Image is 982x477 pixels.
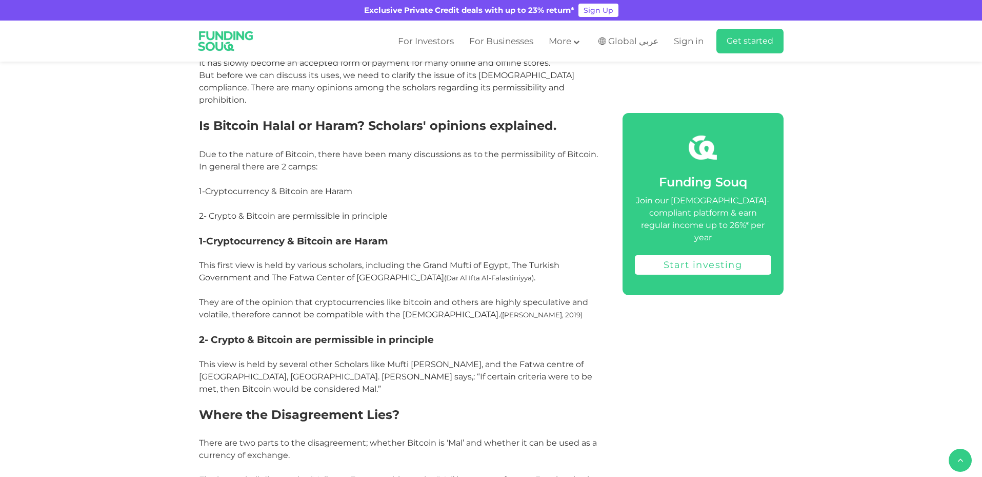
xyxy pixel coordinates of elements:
span: This first view is held by various scholars, including the Grand Mufti of Egypt, The Turkish Gove... [199,260,588,319]
span: This view is held by several other Scholars like Mufti [PERSON_NAME], and the Fatwa centre of [GE... [199,359,592,394]
span: Sign in [674,36,704,46]
img: SA Flag [598,37,606,45]
span: Funding Souq [659,175,747,189]
span: Cryptocurrency & Bitcoin are Haram [206,235,388,247]
span: Is Bitcoin Halal or Haram? Scholars' opinions explained. [199,118,556,133]
button: back [949,449,972,472]
a: Sign in [671,33,704,50]
span: There are two parts to the disagreement; whether Bitcoin is ‘Mal’ and whether it can be used as a... [199,438,597,460]
a: For Investors [395,33,456,50]
div: Join our [DEMOGRAPHIC_DATA]-compliant platform & earn regular income up to 26%* per year [635,195,771,244]
div: Exclusive Private Credit deals with up to 23% return* [364,5,574,16]
span: 1- [199,186,205,196]
a: Sign Up [578,4,618,17]
img: fsicon [689,133,717,162]
span: (Dar Al Ifta Al-Falastiniyya) [444,274,534,282]
span: ([PERSON_NAME], 2019) [500,311,583,319]
a: Start investing [635,255,771,275]
img: Logo [191,23,260,60]
span: More [549,36,571,46]
span: Where the Disagreement Lies? [199,407,399,422]
span: Cryptocurrency & Bitcoin are Haram [205,186,352,196]
span: 1- [199,235,206,247]
span: But before we can discuss its uses, we need to clarify the issue of its [DEMOGRAPHIC_DATA] compli... [199,70,574,105]
span: 2- Crypto & Bitcoin are permissible in principle [199,211,388,221]
span: 2- Crypto & Bitcoin are permissible in principle [199,334,434,346]
a: For Businesses [467,33,536,50]
span: Get started [727,36,773,46]
span: Global عربي [608,35,658,47]
span: Due to the nature of Bitcoin, there have been many discussions as to the permissibility of Bitcoi... [199,149,598,171]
